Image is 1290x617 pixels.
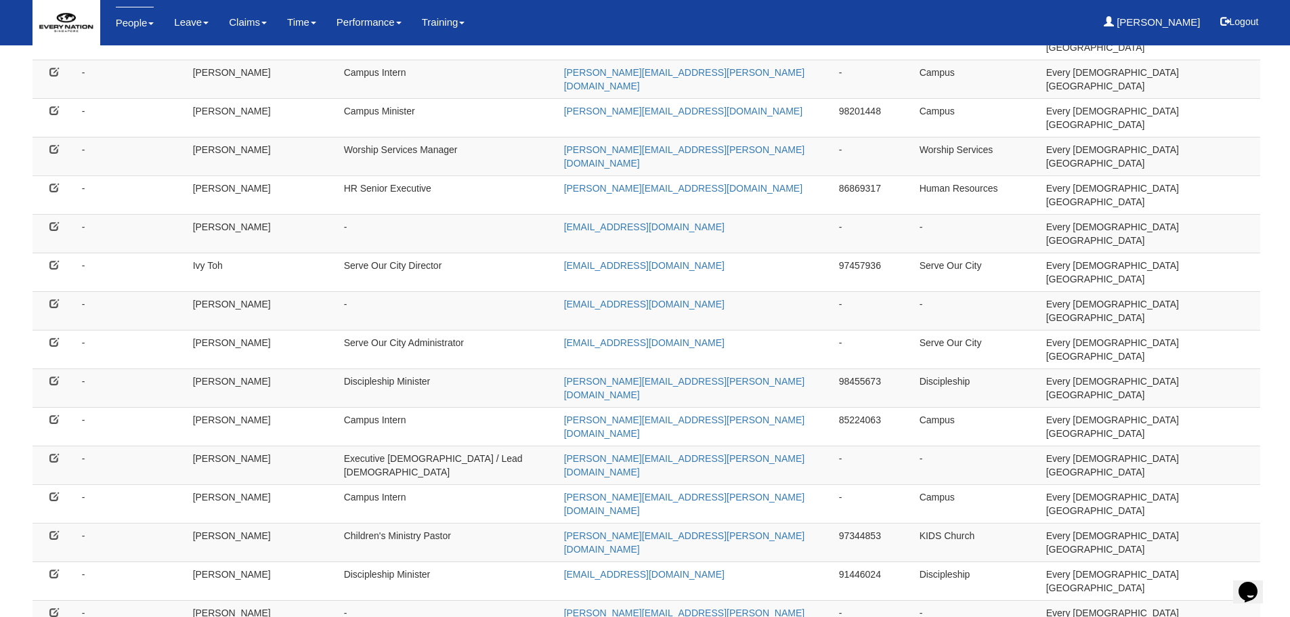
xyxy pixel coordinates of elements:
[116,7,154,39] a: People
[834,561,914,600] td: 91446024
[914,60,1041,98] td: Campus
[188,214,339,253] td: [PERSON_NAME]
[77,368,188,407] td: -
[188,484,339,523] td: [PERSON_NAME]
[339,98,559,137] td: Campus Minister
[339,484,559,523] td: Campus Intern
[77,330,188,368] td: -
[339,561,559,600] td: Discipleship Minister
[1041,98,1260,137] td: Every [DEMOGRAPHIC_DATA] [GEOGRAPHIC_DATA]
[914,407,1041,446] td: Campus
[1041,291,1260,330] td: Every [DEMOGRAPHIC_DATA] [GEOGRAPHIC_DATA]
[188,330,339,368] td: [PERSON_NAME]
[339,175,559,214] td: HR Senior Executive
[564,183,802,194] a: [PERSON_NAME][EMAIL_ADDRESS][DOMAIN_NAME]
[834,98,914,137] td: 98201448
[339,330,559,368] td: Serve Our City Administrator
[339,368,559,407] td: Discipleship Minister
[77,523,188,561] td: -
[1041,368,1260,407] td: Every [DEMOGRAPHIC_DATA] [GEOGRAPHIC_DATA]
[77,98,188,137] td: -
[564,260,725,271] a: [EMAIL_ADDRESS][DOMAIN_NAME]
[834,368,914,407] td: 98455673
[77,484,188,523] td: -
[1041,175,1260,214] td: Every [DEMOGRAPHIC_DATA] [GEOGRAPHIC_DATA]
[287,7,316,38] a: Time
[1041,407,1260,446] td: Every [DEMOGRAPHIC_DATA] [GEOGRAPHIC_DATA]
[337,7,402,38] a: Performance
[564,106,802,116] a: [PERSON_NAME][EMAIL_ADDRESS][DOMAIN_NAME]
[188,60,339,98] td: [PERSON_NAME]
[77,214,188,253] td: -
[1104,7,1201,38] a: [PERSON_NAME]
[914,446,1041,484] td: -
[834,407,914,446] td: 85224063
[564,569,725,580] a: [EMAIL_ADDRESS][DOMAIN_NAME]
[564,376,805,400] a: [PERSON_NAME][EMAIL_ADDRESS][PERSON_NAME][DOMAIN_NAME]
[834,291,914,330] td: -
[834,253,914,291] td: 97457936
[77,407,188,446] td: -
[1041,561,1260,600] td: Every [DEMOGRAPHIC_DATA] [GEOGRAPHIC_DATA]
[914,368,1041,407] td: Discipleship
[339,214,559,253] td: -
[188,175,339,214] td: [PERSON_NAME]
[914,98,1041,137] td: Campus
[1041,330,1260,368] td: Every [DEMOGRAPHIC_DATA] [GEOGRAPHIC_DATA]
[1041,137,1260,175] td: Every [DEMOGRAPHIC_DATA] [GEOGRAPHIC_DATA]
[564,492,805,516] a: [PERSON_NAME][EMAIL_ADDRESS][PERSON_NAME][DOMAIN_NAME]
[834,484,914,523] td: -
[339,253,559,291] td: Serve Our City Director
[188,98,339,137] td: [PERSON_NAME]
[1041,60,1260,98] td: Every [DEMOGRAPHIC_DATA] [GEOGRAPHIC_DATA]
[77,137,188,175] td: -
[188,407,339,446] td: [PERSON_NAME]
[229,7,267,38] a: Claims
[339,407,559,446] td: Campus Intern
[834,137,914,175] td: -
[564,221,725,232] a: [EMAIL_ADDRESS][DOMAIN_NAME]
[834,60,914,98] td: -
[914,175,1041,214] td: Human Resources
[564,530,805,555] a: [PERSON_NAME][EMAIL_ADDRESS][PERSON_NAME][DOMAIN_NAME]
[77,561,188,600] td: -
[339,137,559,175] td: Worship Services Manager
[834,446,914,484] td: -
[564,67,805,91] a: [PERSON_NAME][EMAIL_ADDRESS][PERSON_NAME][DOMAIN_NAME]
[914,330,1041,368] td: Serve Our City
[914,137,1041,175] td: Worship Services
[422,7,465,38] a: Training
[1041,484,1260,523] td: Every [DEMOGRAPHIC_DATA] [GEOGRAPHIC_DATA]
[188,368,339,407] td: [PERSON_NAME]
[914,523,1041,561] td: KIDS Church
[564,299,725,310] a: [EMAIL_ADDRESS][DOMAIN_NAME]
[188,523,339,561] td: [PERSON_NAME]
[834,214,914,253] td: -
[77,175,188,214] td: -
[564,453,805,477] a: [PERSON_NAME][EMAIL_ADDRESS][PERSON_NAME][DOMAIN_NAME]
[77,253,188,291] td: -
[914,214,1041,253] td: -
[188,137,339,175] td: [PERSON_NAME]
[914,484,1041,523] td: Campus
[188,446,339,484] td: [PERSON_NAME]
[77,446,188,484] td: -
[564,337,725,348] a: [EMAIL_ADDRESS][DOMAIN_NAME]
[1041,253,1260,291] td: Every [DEMOGRAPHIC_DATA] [GEOGRAPHIC_DATA]
[77,60,188,98] td: -
[339,60,559,98] td: Campus Intern
[1041,523,1260,561] td: Every [DEMOGRAPHIC_DATA] [GEOGRAPHIC_DATA]
[1233,563,1276,603] iframe: chat widget
[339,446,559,484] td: Executive [DEMOGRAPHIC_DATA] / Lead [DEMOGRAPHIC_DATA]
[1211,5,1268,38] button: Logout
[834,175,914,214] td: 86869317
[77,291,188,330] td: -
[188,253,339,291] td: Ivy Toh
[834,330,914,368] td: -
[1041,446,1260,484] td: Every [DEMOGRAPHIC_DATA] [GEOGRAPHIC_DATA]
[188,291,339,330] td: [PERSON_NAME]
[564,414,805,439] a: [PERSON_NAME][EMAIL_ADDRESS][PERSON_NAME][DOMAIN_NAME]
[339,291,559,330] td: -
[834,523,914,561] td: 97344853
[1041,214,1260,253] td: Every [DEMOGRAPHIC_DATA] [GEOGRAPHIC_DATA]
